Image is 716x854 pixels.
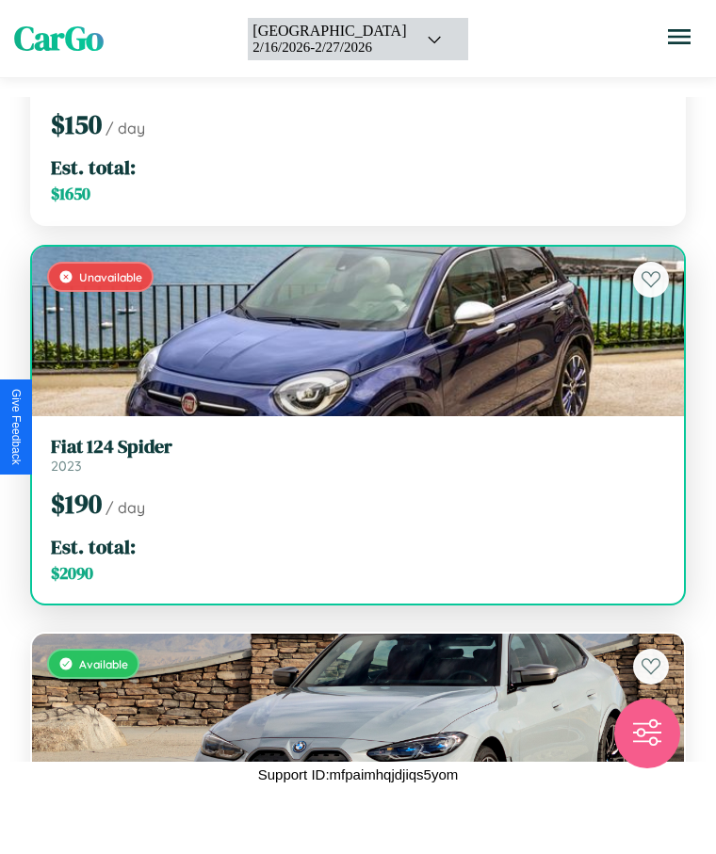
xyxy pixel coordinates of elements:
span: Est. total: [51,153,136,181]
span: Est. total: [51,533,136,560]
span: / day [106,498,145,517]
div: [GEOGRAPHIC_DATA] [252,23,406,40]
span: Unavailable [79,270,142,284]
a: Fiat 124 Spider2023 [51,435,665,475]
span: Available [79,657,128,671]
div: 2 / 16 / 2026 - 2 / 27 / 2026 [252,40,406,56]
div: Give Feedback [9,389,23,465]
span: / day [106,119,145,137]
p: Support ID: mfpaimhqjdjiqs5yom [258,762,459,787]
span: $ 2090 [51,562,93,585]
h3: Fiat 124 Spider [51,435,665,458]
span: CarGo [14,16,104,61]
span: $ 1650 [51,183,90,205]
span: $ 150 [51,106,102,142]
span: $ 190 [51,486,102,522]
span: 2023 [51,458,82,475]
